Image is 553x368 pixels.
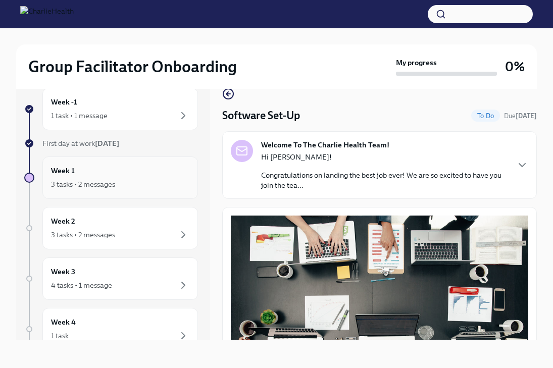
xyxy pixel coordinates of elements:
[51,331,69,341] div: 1 task
[24,156,198,199] a: Week 13 tasks • 2 messages
[505,58,525,76] h3: 0%
[504,112,537,120] span: Due
[24,257,198,300] a: Week 34 tasks • 1 message
[222,108,300,123] h4: Software Set-Up
[20,6,74,22] img: CharlieHealth
[516,112,537,120] strong: [DATE]
[51,179,115,189] div: 3 tasks • 2 messages
[261,152,508,162] p: Hi [PERSON_NAME]!
[471,112,500,120] span: To Do
[51,280,112,290] div: 4 tasks • 1 message
[51,165,75,176] h6: Week 1
[51,111,108,121] div: 1 task • 1 message
[504,111,537,121] span: August 19th, 2025 10:00
[396,58,437,68] strong: My progress
[24,207,198,249] a: Week 23 tasks • 2 messages
[51,96,77,108] h6: Week -1
[261,140,389,150] strong: Welcome To The Charlie Health Team!
[24,308,198,350] a: Week 41 task
[51,266,75,277] h6: Week 3
[51,230,115,240] div: 3 tasks • 2 messages
[24,138,198,148] a: First day at work[DATE]
[261,170,508,190] p: Congratulations on landing the best job ever! We are so excited to have you join the tea...
[24,88,198,130] a: Week -11 task • 1 message
[42,139,119,148] span: First day at work
[51,216,75,227] h6: Week 2
[28,57,237,77] h2: Group Facilitator Onboarding
[51,317,76,328] h6: Week 4
[95,139,119,148] strong: [DATE]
